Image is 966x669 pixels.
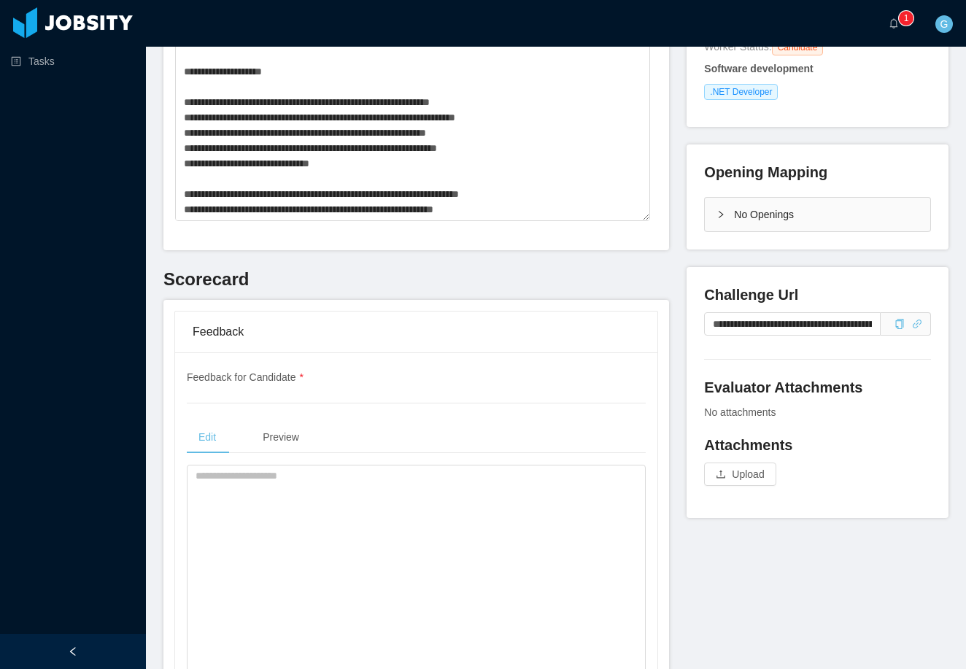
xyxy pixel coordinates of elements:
span: icon: uploadUpload [704,468,776,480]
h3: Scorecard [163,268,669,291]
i: icon: right [716,210,725,219]
i: icon: link [912,319,922,329]
div: icon: rightNo Openings [705,198,930,231]
span: Worker Status: [704,41,771,53]
h4: Evaluator Attachments [704,377,931,398]
i: icon: bell [889,18,899,28]
sup: 1 [899,11,913,26]
div: Edit [187,421,228,454]
h4: Challenge Url [704,285,931,305]
button: icon: uploadUpload [704,463,776,486]
span: G [940,15,948,33]
strong: Software development [704,63,813,74]
a: icon: profileTasks [11,47,134,76]
div: Feedback [193,312,640,352]
span: Candidate [772,39,824,55]
i: icon: copy [894,319,905,329]
h4: Attachments [704,435,931,455]
div: No attachments [704,405,931,420]
div: Copy [894,317,905,332]
span: .NET Developer [704,84,778,100]
a: icon: link [912,318,922,330]
p: 1 [904,11,909,26]
h4: Opening Mapping [704,162,827,182]
span: Feedback for Candidate [187,371,304,383]
div: Preview [251,421,311,454]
